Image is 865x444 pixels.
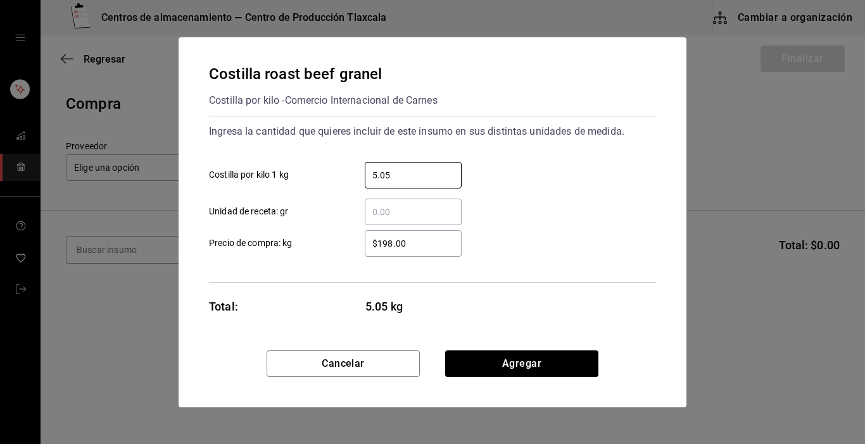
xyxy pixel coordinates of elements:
span: Unidad de receta: gr [209,205,289,218]
span: 5.05 kg [365,298,462,315]
input: Costilla por kilo 1 kg [365,168,462,183]
div: Ingresa la cantidad que quieres incluir de este insumo en sus distintas unidades de medida. [209,121,656,142]
input: Precio de compra: kg [365,236,462,251]
span: Precio de compra: kg [209,237,293,250]
div: Total: [209,298,238,315]
span: Costilla por kilo 1 kg [209,168,289,182]
button: Cancelar [267,350,420,377]
input: Unidad de receta: gr [365,204,462,219]
div: Costilla por kilo - Comercio Internacional de Carnes [209,90,438,111]
div: Costilla roast beef granel [209,63,438,85]
button: Agregar [445,350,598,377]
